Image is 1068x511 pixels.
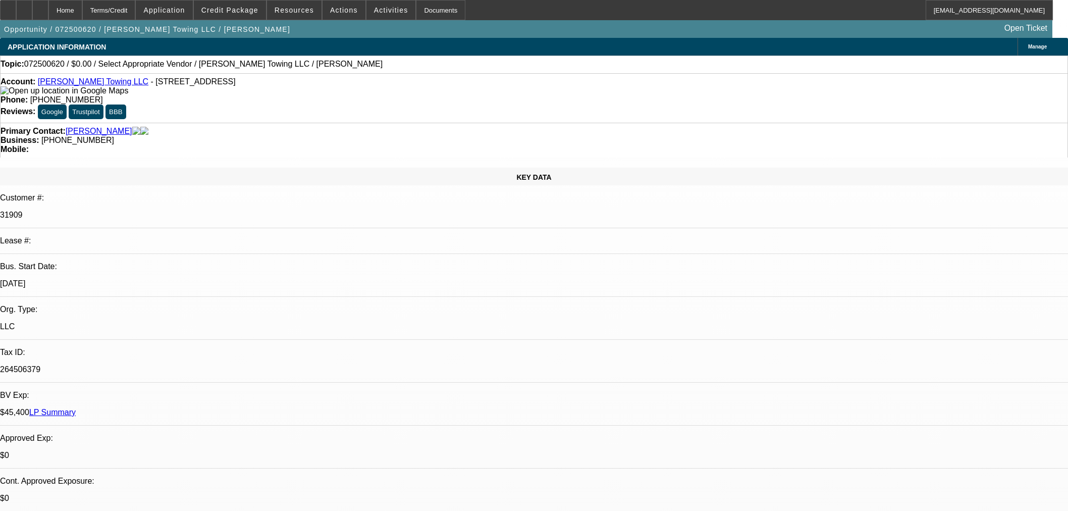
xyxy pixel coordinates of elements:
span: Manage [1028,44,1047,49]
strong: Primary Contact: [1,127,66,136]
span: Activities [374,6,408,14]
button: Trustpilot [69,105,103,119]
button: Google [38,105,67,119]
span: [PHONE_NUMBER] [30,95,103,104]
span: - [STREET_ADDRESS] [151,77,236,86]
button: Activities [366,1,416,20]
span: Credit Package [201,6,258,14]
span: APPLICATION INFORMATION [8,43,106,51]
button: Resources [267,1,322,20]
span: Opportunity / 072500620 / [PERSON_NAME] Towing LLC / [PERSON_NAME] [4,25,290,33]
button: Actions [323,1,365,20]
span: Application [143,6,185,14]
strong: Topic: [1,60,24,69]
strong: Phone: [1,95,28,104]
a: View Google Maps [1,86,128,95]
strong: Reviews: [1,107,35,116]
button: BBB [105,105,126,119]
strong: Business: [1,136,39,144]
span: Actions [330,6,358,14]
button: Application [136,1,192,20]
a: [PERSON_NAME] Towing LLC [38,77,148,86]
img: facebook-icon.png [132,127,140,136]
a: Open Ticket [1000,20,1051,37]
button: Credit Package [194,1,266,20]
img: Open up location in Google Maps [1,86,128,95]
a: LP Summary [29,408,76,417]
span: [PHONE_NUMBER] [41,136,114,144]
strong: Mobile: [1,145,29,154]
span: Resources [275,6,314,14]
span: KEY DATA [516,173,551,181]
strong: Account: [1,77,35,86]
span: 072500620 / $0.00 / Select Appropriate Vendor / [PERSON_NAME] Towing LLC / [PERSON_NAME] [24,60,383,69]
img: linkedin-icon.png [140,127,148,136]
a: [PERSON_NAME] [66,127,132,136]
